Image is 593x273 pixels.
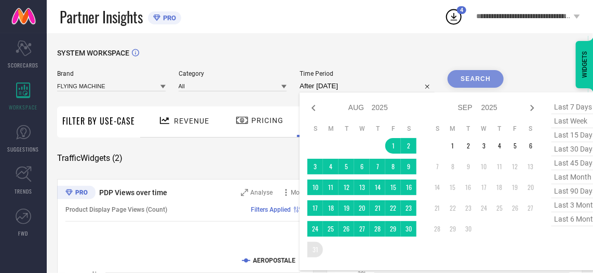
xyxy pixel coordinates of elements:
span: Brand [57,70,166,77]
td: Mon Sep 15 2025 [445,180,461,195]
text: AEROPOSTALE [253,257,295,264]
td: Tue Aug 05 2025 [339,159,354,174]
th: Sunday [307,125,323,133]
td: Fri Sep 19 2025 [507,180,523,195]
td: Tue Aug 26 2025 [339,221,354,237]
td: Fri Aug 08 2025 [385,159,401,174]
td: Mon Sep 22 2025 [445,200,461,216]
span: FWD [19,229,29,237]
span: More [291,189,305,196]
td: Tue Sep 23 2025 [461,200,476,216]
td: Sun Aug 03 2025 [307,159,323,174]
span: PDP Views over time [99,188,167,197]
td: Tue Sep 02 2025 [461,138,476,154]
td: Tue Aug 19 2025 [339,200,354,216]
td: Fri Aug 15 2025 [385,180,401,195]
td: Mon Sep 29 2025 [445,221,461,237]
td: Sat Sep 20 2025 [523,180,538,195]
th: Thursday [370,125,385,133]
td: Mon Aug 18 2025 [323,200,339,216]
td: Sat Aug 16 2025 [401,180,416,195]
span: Filters Applied [251,206,291,213]
td: Fri Aug 01 2025 [385,138,401,154]
td: Thu Aug 21 2025 [370,200,385,216]
td: Fri Sep 26 2025 [507,200,523,216]
th: Wednesday [354,125,370,133]
td: Mon Sep 08 2025 [445,159,461,174]
td: Tue Sep 30 2025 [461,221,476,237]
td: Sat Aug 02 2025 [401,138,416,154]
td: Sun Aug 17 2025 [307,200,323,216]
td: Sun Sep 14 2025 [429,180,445,195]
th: Monday [445,125,461,133]
th: Saturday [523,125,538,133]
span: Category [179,70,287,77]
div: Previous month [307,102,320,114]
th: Friday [385,125,401,133]
td: Sun Aug 10 2025 [307,180,323,195]
td: Mon Aug 25 2025 [323,221,339,237]
td: Mon Aug 11 2025 [323,180,339,195]
td: Thu Aug 14 2025 [370,180,385,195]
svg: Zoom [241,189,248,196]
td: Fri Sep 12 2025 [507,159,523,174]
td: Thu Sep 11 2025 [492,159,507,174]
span: Traffic Widgets ( 2 ) [57,153,123,163]
td: Wed Sep 10 2025 [476,159,492,174]
td: Sat Sep 13 2025 [523,159,538,174]
input: Select time period [300,80,435,92]
td: Wed Aug 27 2025 [354,221,370,237]
td: Tue Sep 09 2025 [461,159,476,174]
td: Sat Aug 23 2025 [401,200,416,216]
div: Next month [526,102,538,114]
td: Thu Aug 28 2025 [370,221,385,237]
th: Tuesday [339,125,354,133]
td: Sun Aug 31 2025 [307,242,323,257]
td: Fri Aug 22 2025 [385,200,401,216]
td: Sun Aug 24 2025 [307,221,323,237]
td: Sat Sep 06 2025 [523,138,538,154]
span: Revenue [174,117,209,125]
td: Tue Sep 16 2025 [461,180,476,195]
span: WORKSPACE [9,103,38,111]
th: Wednesday [476,125,492,133]
td: Thu Aug 07 2025 [370,159,385,174]
td: Fri Sep 05 2025 [507,138,523,154]
td: Fri Aug 29 2025 [385,221,401,237]
span: Time Period [300,70,435,77]
td: Sun Sep 07 2025 [429,159,445,174]
td: Wed Aug 06 2025 [354,159,370,174]
td: Sat Aug 30 2025 [401,221,416,237]
span: 4 [460,7,463,13]
span: Partner Insights [60,6,143,28]
td: Thu Sep 25 2025 [492,200,507,216]
th: Thursday [492,125,507,133]
td: Thu Sep 18 2025 [492,180,507,195]
span: Analyse [251,189,273,196]
td: Thu Sep 04 2025 [492,138,507,154]
span: Product Display Page Views (Count) [65,206,167,213]
span: Pricing [251,116,284,125]
td: Mon Sep 01 2025 [445,138,461,154]
td: Mon Aug 04 2025 [323,159,339,174]
td: Wed Sep 24 2025 [476,200,492,216]
span: PRO [160,14,176,22]
th: Monday [323,125,339,133]
th: Tuesday [461,125,476,133]
td: Sun Sep 21 2025 [429,200,445,216]
td: Wed Sep 17 2025 [476,180,492,195]
td: Sat Aug 09 2025 [401,159,416,174]
th: Friday [507,125,523,133]
td: Tue Aug 12 2025 [339,180,354,195]
td: Wed Aug 20 2025 [354,200,370,216]
th: Sunday [429,125,445,133]
span: TRENDS [15,187,32,195]
td: Wed Sep 03 2025 [476,138,492,154]
td: Wed Aug 13 2025 [354,180,370,195]
td: Sun Sep 28 2025 [429,221,445,237]
span: SCORECARDS [8,61,39,69]
div: Open download list [444,7,463,26]
div: Premium [57,186,96,201]
th: Saturday [401,125,416,133]
td: Sat Sep 27 2025 [523,200,538,216]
